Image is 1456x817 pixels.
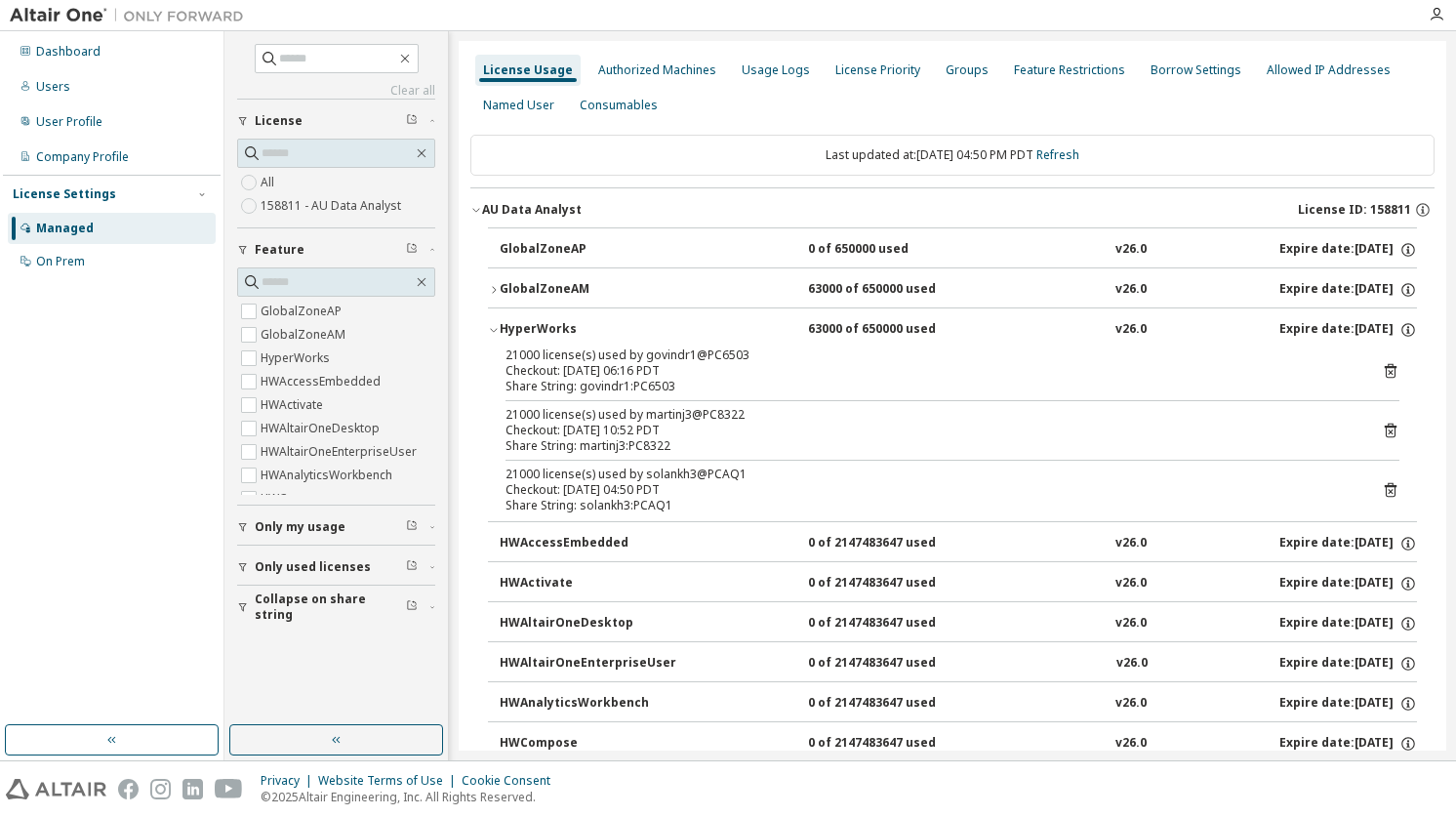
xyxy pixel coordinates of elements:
[500,722,1417,765] button: HWCompose0 of 2147483647 usedv26.0Expire date:[DATE]
[406,242,418,258] span: Clear filter
[261,171,278,194] label: All
[1115,575,1147,592] div: v26.0
[237,546,435,589] button: Only used licenses
[470,135,1435,176] div: Last updated at: [DATE] 04:50 PM PDT
[255,242,304,258] span: Feature
[1279,535,1417,552] div: Expire date: [DATE]
[1279,575,1417,592] div: Expire date: [DATE]
[255,519,345,535] span: Only my usage
[261,194,405,218] label: 158811 - AU Data Analyst
[500,321,675,339] div: HyperWorks
[500,228,1417,271] button: GlobalZoneAP0 of 650000 usedv26.0Expire date:[DATE]
[1279,321,1417,339] div: Expire date: [DATE]
[1115,695,1147,713] div: v26.0
[808,655,984,673] div: 0 of 2147483647 used
[506,423,1353,438] div: Checkout: [DATE] 10:52 PDT
[1267,62,1391,78] div: Allowed IP Addresses
[261,773,318,789] div: Privacy
[946,62,989,78] div: Groups
[808,281,984,299] div: 63000 of 650000 used
[318,773,462,789] div: Website Terms of Use
[261,417,384,440] label: HWAltairOneDesktop
[483,98,554,113] div: Named User
[1115,321,1147,339] div: v26.0
[10,6,254,25] img: Altair One
[1036,146,1079,163] a: Refresh
[13,186,116,202] div: License Settings
[215,779,243,799] img: youtube.svg
[261,347,334,370] label: HyperWorks
[500,241,675,259] div: GlobalZoneAP
[237,83,435,99] a: Clear all
[261,393,327,417] label: HWActivate
[255,113,303,129] span: License
[808,615,984,633] div: 0 of 2147483647 used
[506,407,1353,423] div: 21000 license(s) used by martinj3@PC8322
[1151,62,1241,78] div: Borrow Settings
[261,300,345,323] label: GlobalZoneAP
[118,779,139,799] img: facebook.svg
[1115,281,1147,299] div: v26.0
[808,241,984,259] div: 0 of 650000 used
[406,519,418,535] span: Clear filter
[6,779,106,799] img: altair_logo.svg
[598,62,716,78] div: Authorized Machines
[506,438,1353,454] div: Share String: martinj3:PC8322
[261,323,349,347] label: GlobalZoneAM
[1115,615,1147,633] div: v26.0
[261,789,562,805] p: © 2025 Altair Engineering, Inc. All Rights Reserved.
[1279,735,1417,753] div: Expire date: [DATE]
[808,535,984,552] div: 0 of 2147483647 used
[500,602,1417,645] button: HWAltairOneDesktop0 of 2147483647 usedv26.0Expire date:[DATE]
[255,559,371,575] span: Only used licenses
[506,347,1353,363] div: 21000 license(s) used by govindr1@PC6503
[150,779,171,799] img: instagram.svg
[500,575,675,592] div: HWActivate
[808,575,984,592] div: 0 of 2147483647 used
[237,506,435,549] button: Only my usage
[500,695,675,713] div: HWAnalyticsWorkbench
[482,202,582,218] div: AU Data Analyst
[36,149,129,165] div: Company Profile
[261,370,384,393] label: HWAccessEmbedded
[808,735,984,753] div: 0 of 2147483647 used
[808,695,984,713] div: 0 of 2147483647 used
[1014,62,1125,78] div: Feature Restrictions
[488,308,1417,351] button: HyperWorks63000 of 650000 usedv26.0Expire date:[DATE]
[1115,241,1147,259] div: v26.0
[1279,241,1417,259] div: Expire date: [DATE]
[500,562,1417,605] button: HWActivate0 of 2147483647 usedv26.0Expire date:[DATE]
[1115,535,1147,552] div: v26.0
[808,321,984,339] div: 63000 of 650000 used
[182,779,203,799] img: linkedin.svg
[406,559,418,575] span: Clear filter
[1279,281,1417,299] div: Expire date: [DATE]
[506,363,1353,379] div: Checkout: [DATE] 06:16 PDT
[36,114,102,130] div: User Profile
[261,440,421,464] label: HWAltairOneEnterpriseUser
[1115,735,1147,753] div: v26.0
[500,522,1417,565] button: HWAccessEmbedded0 of 2147483647 usedv26.0Expire date:[DATE]
[1279,615,1417,633] div: Expire date: [DATE]
[36,221,94,236] div: Managed
[580,98,658,113] div: Consumables
[261,487,339,511] label: HWCompose
[488,268,1417,311] button: GlobalZoneAM63000 of 650000 usedv26.0Expire date:[DATE]
[1298,202,1411,218] span: License ID: 158811
[406,599,418,615] span: Clear filter
[237,100,435,143] button: License
[36,254,85,269] div: On Prem
[470,188,1435,231] button: AU Data AnalystLicense ID: 158811
[742,62,810,78] div: Usage Logs
[500,735,675,753] div: HWCompose
[500,655,676,673] div: HWAltairOneEnterpriseUser
[255,592,406,623] span: Collapse on share string
[36,44,101,60] div: Dashboard
[835,62,920,78] div: License Priority
[500,535,675,552] div: HWAccessEmbedded
[237,228,435,271] button: Feature
[261,464,396,487] label: HWAnalyticsWorkbench
[36,79,70,95] div: Users
[500,615,675,633] div: HWAltairOneDesktop
[237,586,435,629] button: Collapse on share string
